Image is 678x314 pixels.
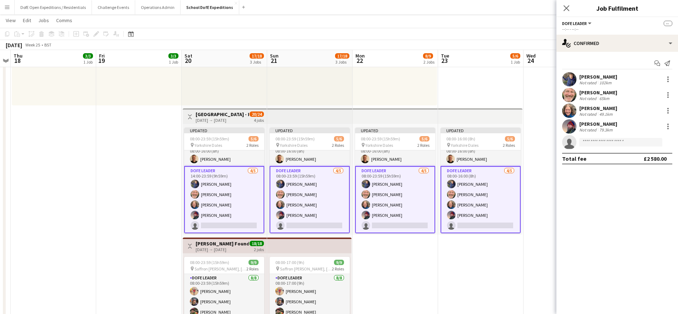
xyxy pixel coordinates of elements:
[423,59,434,65] div: 2 Jobs
[38,17,49,24] span: Jobs
[246,266,259,271] span: 2 Roles
[579,127,598,133] div: Not rated
[169,59,178,65] div: 1 Job
[335,59,349,65] div: 3 Jobs
[598,127,614,133] div: 79.3km
[598,80,613,85] div: 102km
[15,0,92,14] button: DofE Open Expeditions / Residentials
[419,136,429,141] span: 5/6
[355,166,435,233] app-card-role: DofE Leader4/508:00-23:59 (15h59m)[PERSON_NAME][PERSON_NAME][PERSON_NAME][PERSON_NAME]
[24,42,41,48] span: Week 25
[249,260,259,265] span: 9/9
[664,21,672,26] span: --
[56,17,72,24] span: Comms
[562,155,586,162] div: Total fee
[562,26,672,32] div: --:-- - --:--
[503,143,515,148] span: 2 Roles
[6,41,22,49] div: [DATE]
[13,56,23,65] span: 18
[14,53,23,59] span: Thu
[562,21,587,26] span: DofE Leader
[579,105,617,111] div: [PERSON_NAME]
[275,260,304,265] span: 08:00-17:00 (9h)
[511,59,520,65] div: 1 Job
[196,247,249,252] div: [DATE] → [DATE]
[6,17,16,24] span: View
[355,53,365,59] span: Mon
[579,111,598,117] div: Not rated
[181,0,239,14] button: School DofE Expeditions
[556,35,678,52] div: Confirmed
[441,53,449,59] span: Tue
[579,96,598,101] div: Not rated
[332,143,344,148] span: 2 Roles
[598,96,611,101] div: 65km
[250,111,264,117] span: 20/24
[270,128,350,133] div: Updated
[275,136,315,141] span: 08:00-23:59 (15h59m)
[249,136,259,141] span: 5/6
[23,17,31,24] span: Edit
[195,266,246,271] span: Saffron [PERSON_NAME], [GEOGRAPHIC_DATA]
[446,136,475,141] span: 08:00-16:00 (8h)
[184,128,264,233] div: Updated08:00-23:59 (15h59m)5/6 Yorkshire Dales2 RolesDofE Programme Coordinator1/108:00-16:00 (8h...
[20,16,34,25] a: Edit
[332,266,344,271] span: 2 Roles
[183,56,192,65] span: 20
[579,74,617,80] div: [PERSON_NAME]
[196,111,249,118] h3: [GEOGRAPHIC_DATA] - DofE Silver Qualifier
[254,117,264,123] div: 4 jobs
[250,53,264,59] span: 17/18
[196,240,249,247] h3: [PERSON_NAME] Foundation - DofE Bronze Training/Practice
[417,143,429,148] span: 2 Roles
[562,21,593,26] button: DofE Leader
[190,136,229,141] span: 08:00-23:59 (15h59m)
[83,59,93,65] div: 1 Job
[579,89,617,96] div: [PERSON_NAME]
[355,128,435,133] div: Updated
[195,143,222,148] span: Yorkshire Dales
[168,53,178,59] span: 3/3
[184,166,264,233] app-card-role: DofE Leader4/514:00-23:59 (9h59m)[PERSON_NAME][PERSON_NAME][PERSON_NAME][PERSON_NAME]
[441,128,521,233] app-job-card: Updated08:00-16:00 (8h)5/6 Yorkshire Dales2 RolesDofE Programme Coordinator1/108:00-16:00 (8h)[PE...
[99,53,105,59] span: Fri
[270,128,350,233] app-job-card: Updated08:00-23:59 (15h59m)5/6 Yorkshire Dales2 RolesDofE Programme Coordinator1/108:00-16:00 (8h...
[184,128,264,133] div: Updated
[3,16,19,25] a: View
[355,128,435,233] app-job-card: Updated08:00-23:59 (15h59m)5/6 Yorkshire Dales2 RolesDofE Programme Coordinator1/108:00-16:00 (8h...
[98,56,105,65] span: 19
[441,142,521,166] app-card-role: DofE Programme Coordinator1/108:00-16:00 (8h)[PERSON_NAME]
[334,260,344,265] span: 9/9
[83,53,93,59] span: 3/3
[335,53,349,59] span: 17/18
[423,53,433,59] span: 8/9
[644,155,667,162] div: £2 580.00
[365,143,393,148] span: Yorkshire Dales
[190,260,229,265] span: 08:00-23:59 (15h59m)
[270,142,350,166] app-card-role: DofE Programme Coordinator1/108:00-16:00 (8h)[PERSON_NAME]
[526,53,536,59] span: Wed
[440,56,449,65] span: 23
[246,143,259,148] span: 2 Roles
[355,142,435,166] app-card-role: DofE Programme Coordinator1/108:00-16:00 (8h)[PERSON_NAME]
[250,241,264,246] span: 18/18
[510,53,520,59] span: 5/6
[354,56,365,65] span: 22
[269,56,279,65] span: 21
[441,128,521,133] div: Updated
[185,53,192,59] span: Sat
[451,143,478,148] span: Yorkshire Dales
[184,142,264,166] app-card-role: DofE Programme Coordinator1/108:00-16:00 (8h)[PERSON_NAME]
[361,136,400,141] span: 08:00-23:59 (15h59m)
[35,16,52,25] a: Jobs
[92,0,135,14] button: Challenge Events
[334,136,344,141] span: 5/6
[556,4,678,13] h3: Job Fulfilment
[441,166,521,233] app-card-role: DofE Leader4/508:00-16:00 (8h)[PERSON_NAME][PERSON_NAME][PERSON_NAME][PERSON_NAME]
[525,56,536,65] span: 24
[135,0,181,14] button: Operations Admin
[250,59,264,65] div: 3 Jobs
